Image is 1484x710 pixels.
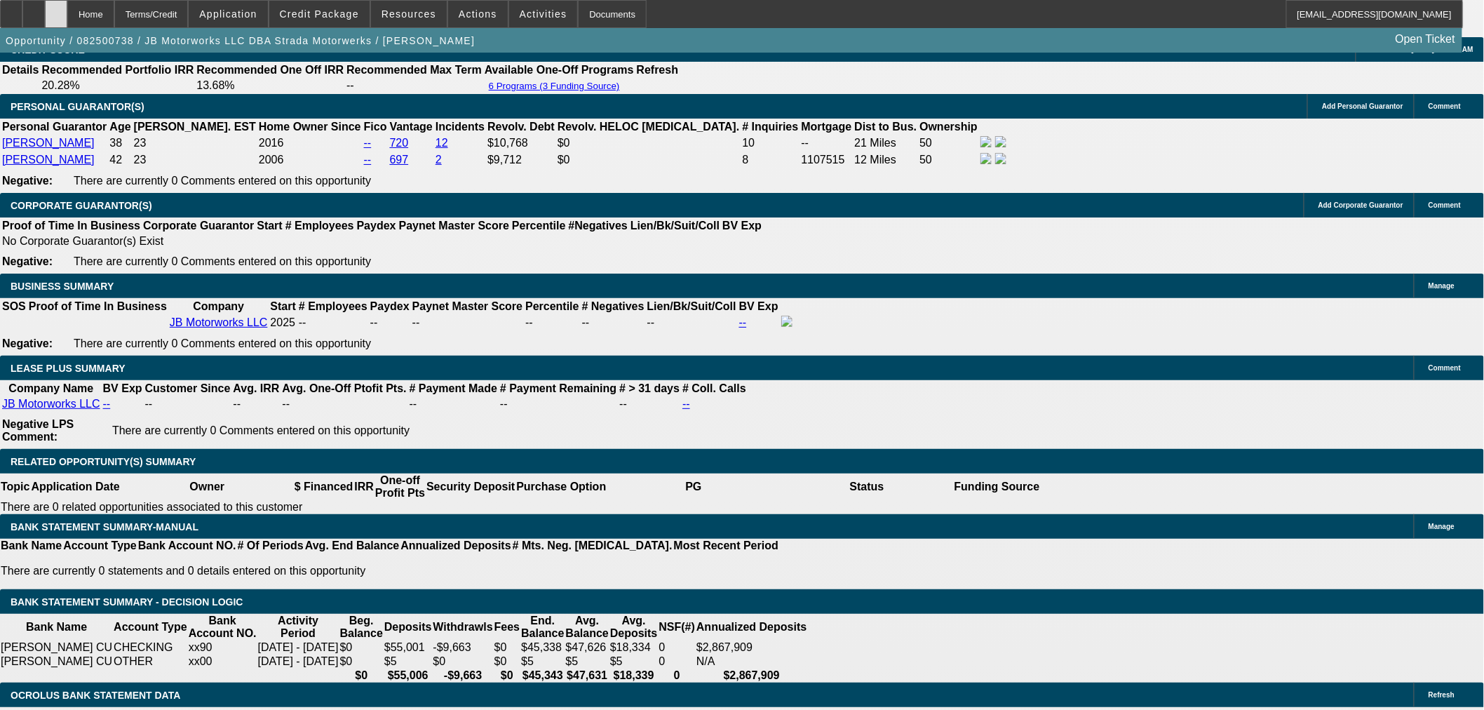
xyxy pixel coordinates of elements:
td: 23 [133,152,257,168]
b: Company Name [8,382,93,394]
th: Avg. Deposits [609,614,659,641]
th: NSF(#) [659,614,696,641]
b: Negative LPS Comment: [2,418,74,443]
th: Purchase Option [515,474,607,500]
td: 0 [659,655,696,669]
td: 50 [919,152,978,168]
th: $0 [339,669,384,683]
th: 0 [659,669,696,683]
th: Account Type [113,614,188,641]
td: 13.68% [196,79,344,93]
span: CORPORATE GUARANTOR(S) [11,200,152,211]
b: Lien/Bk/Suit/Coll [630,220,720,232]
a: -- [364,137,372,149]
td: xx90 [188,641,257,655]
th: Owner [121,474,294,500]
th: $55,006 [384,669,433,683]
b: # Employees [299,300,367,312]
th: Recommended One Off IRR [196,63,344,77]
div: -- [582,316,645,329]
th: Status [781,474,954,500]
a: -- [682,398,690,410]
div: $2,867,909 [696,641,807,654]
a: [PERSON_NAME] [2,154,95,166]
th: $0 [494,669,520,683]
button: Activities [509,1,578,27]
th: Annualized Deposits [696,614,807,641]
th: Security Deposit [426,474,515,500]
th: Funding Source [954,474,1041,500]
td: -- [144,397,231,411]
span: Comment [1429,364,1461,372]
th: $47,631 [565,669,609,683]
td: -- [409,397,498,411]
a: -- [364,154,372,166]
b: # > 31 days [619,382,680,394]
td: 38 [109,135,131,151]
span: 2016 [259,137,284,149]
td: -- [619,397,680,411]
td: $5 [520,655,565,669]
td: [DATE] - [DATE] [257,655,339,669]
button: Actions [448,1,508,27]
th: Recommended Portfolio IRR [41,63,194,77]
span: Manage [1429,282,1455,290]
span: BANK STATEMENT SUMMARY-MANUAL [11,521,198,532]
button: Application [189,1,267,27]
b: Start [257,220,282,232]
b: Paydex [357,220,396,232]
th: # Mts. Neg. [MEDICAL_DATA]. [512,539,673,553]
th: IRR [353,474,375,500]
span: Refresh [1429,691,1455,699]
td: 0 [659,641,696,655]
td: $0 [339,655,384,669]
b: BV Exp [722,220,762,232]
b: Vantage [390,121,433,133]
td: $0 [433,655,494,669]
b: # Inquiries [742,121,798,133]
span: There are currently 0 Comments entered on this opportunity [74,255,371,267]
a: 2 [436,154,442,166]
td: 50 [919,135,978,151]
b: Ownership [919,121,978,133]
td: 10 [741,135,799,151]
td: $0 [557,152,741,168]
td: 23 [133,135,257,151]
td: 42 [109,152,131,168]
th: SOS [1,300,27,314]
span: Activities [520,8,567,20]
span: LEASE PLUS SUMMARY [11,363,126,374]
th: Withdrawls [433,614,494,641]
td: -- [232,397,280,411]
td: -- [370,315,410,330]
span: 2006 [259,154,284,166]
a: 12 [436,137,448,149]
td: $10,768 [487,135,555,151]
b: Dist to Bus. [855,121,917,133]
td: -- [647,315,737,330]
a: JB Motorworks LLC [170,316,268,328]
img: linkedin-icon.png [995,153,1006,164]
th: Most Recent Period [673,539,779,553]
th: Deposits [384,614,433,641]
b: Revolv. HELOC [MEDICAL_DATA]. [558,121,740,133]
td: $0 [557,135,741,151]
img: facebook-icon.png [980,136,992,147]
th: Activity Period [257,614,339,641]
th: Application Date [30,474,120,500]
td: 2025 [269,315,296,330]
b: Revolv. Debt [487,121,555,133]
span: Comment [1429,201,1461,209]
p: There are currently 0 statements and 0 details entered on this opportunity [1,565,778,577]
td: $9,712 [487,152,555,168]
td: No Corporate Guarantor(s) Exist [1,234,768,248]
th: $2,867,909 [696,669,807,683]
th: End. Balance [520,614,565,641]
img: linkedin-icon.png [995,136,1006,147]
a: [PERSON_NAME] [2,137,95,149]
span: Opportunity / 082500738 / JB Motorworks LLC DBA Strada Motorwerks / [PERSON_NAME] [6,35,475,46]
td: $55,001 [384,641,433,655]
td: N/A [696,655,807,669]
td: [DATE] - [DATE] [257,641,339,655]
b: Home Owner Since [259,121,361,133]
